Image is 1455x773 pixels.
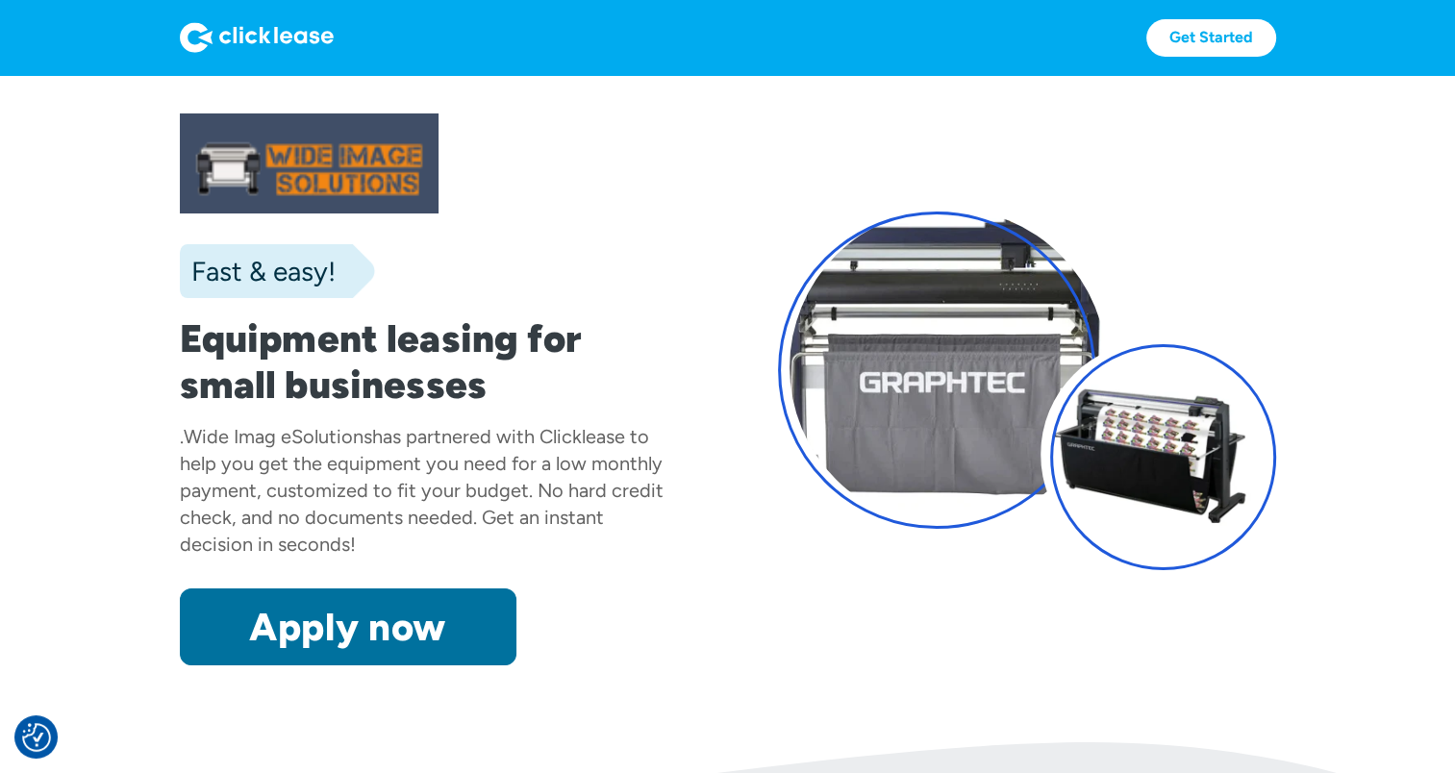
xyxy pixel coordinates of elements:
div: .Wide Imag eSolutions [180,425,372,448]
div: has partnered with Clicklease to help you get the equipment you need for a low monthly payment, c... [180,425,664,556]
a: Apply now [180,588,516,665]
img: Logo [180,22,334,53]
button: Consent Preferences [22,723,51,752]
div: Fast & easy! [180,252,336,290]
a: Get Started [1146,19,1276,57]
h1: Equipment leasing for small businesses [180,315,678,408]
img: Revisit consent button [22,723,51,752]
